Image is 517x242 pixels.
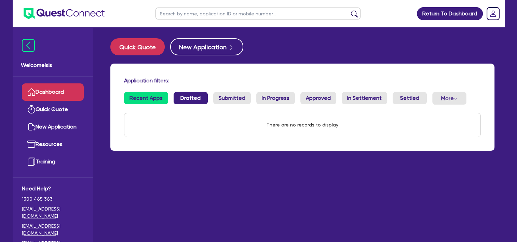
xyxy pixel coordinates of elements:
[342,92,387,104] a: In Settlement
[24,8,105,19] img: quest-connect-logo-blue
[432,92,466,105] button: Dropdown toggle
[22,185,84,193] span: Need Help?
[22,153,84,171] a: Training
[22,39,35,52] img: icon-menu-close
[170,38,243,55] button: New Application
[21,61,85,69] span: Welcome Isis
[124,92,168,104] a: Recent Apps
[484,5,502,23] a: Dropdown toggle
[300,92,336,104] a: Approved
[110,38,165,55] button: Quick Quote
[256,92,295,104] a: In Progress
[110,38,170,55] a: Quick Quote
[27,123,36,131] img: new-application
[22,205,84,220] a: [EMAIL_ADDRESS][DOMAIN_NAME]
[22,136,84,153] a: Resources
[27,158,36,166] img: training
[393,92,427,104] a: Settled
[22,223,84,237] a: [EMAIL_ADDRESS][DOMAIN_NAME]
[27,105,36,113] img: quick-quote
[27,140,36,148] img: resources
[22,196,84,203] span: 1300 465 363
[258,113,346,137] div: There are no records to display
[124,77,481,84] h4: Application filters:
[213,92,251,104] a: Submitted
[22,118,84,136] a: New Application
[155,8,360,19] input: Search by name, application ID or mobile number...
[417,7,483,20] a: Return To Dashboard
[22,83,84,101] a: Dashboard
[174,92,208,104] a: Drafted
[22,101,84,118] a: Quick Quote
